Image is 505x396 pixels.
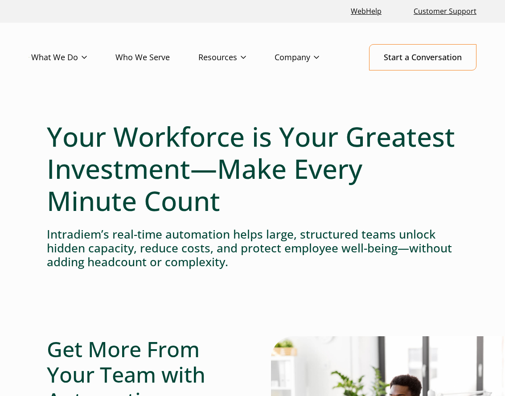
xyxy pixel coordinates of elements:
a: Company [275,45,348,70]
a: Start a Conversation [369,44,476,70]
a: Who We Serve [115,45,198,70]
h1: Your Workforce is Your Greatest Investment—Make Every Minute Count [47,120,458,217]
h4: Intradiem’s real-time automation helps large, structured teams unlock hidden capacity, reduce cos... [47,227,458,269]
a: What We Do [31,45,115,70]
a: Resources [198,45,275,70]
a: Customer Support [410,2,480,21]
a: Link opens in a new window [347,2,385,21]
